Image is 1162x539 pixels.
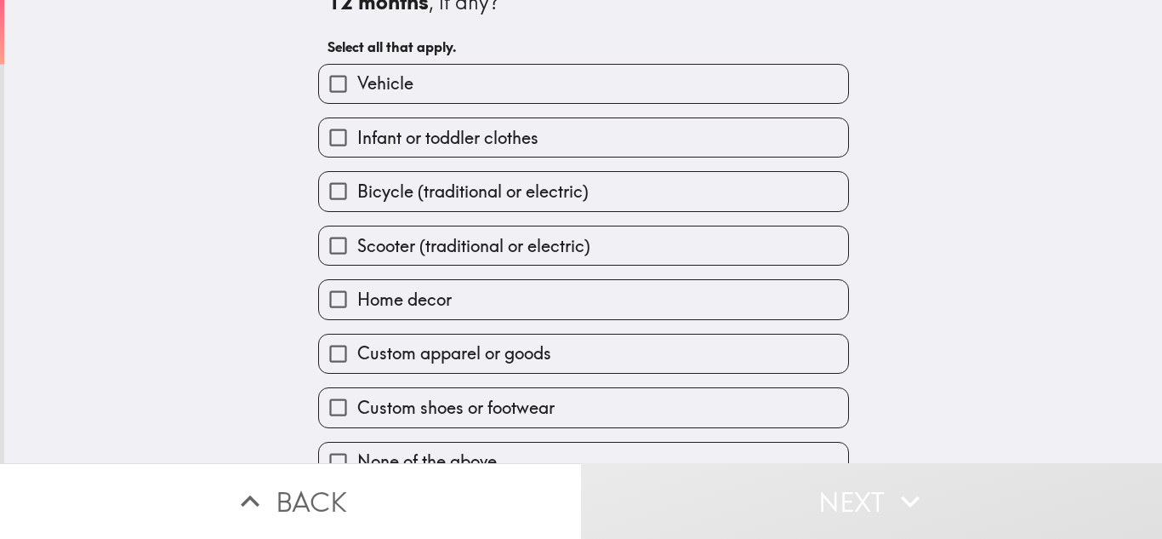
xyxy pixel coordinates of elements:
button: Next [581,463,1162,539]
button: Home decor [319,280,848,318]
span: None of the above [357,450,497,473]
span: Custom shoes or footwear [357,396,555,420]
span: Home decor [357,288,452,312]
button: None of the above [319,443,848,481]
button: Custom apparel or goods [319,335,848,373]
button: Infant or toddler clothes [319,118,848,157]
button: Scooter (traditional or electric) [319,226,848,265]
span: Bicycle (traditional or electric) [357,180,589,204]
span: Infant or toddler clothes [357,126,538,150]
span: Scooter (traditional or electric) [357,234,590,258]
button: Vehicle [319,65,848,103]
button: Bicycle (traditional or electric) [319,172,848,210]
span: Vehicle [357,72,413,95]
h6: Select all that apply. [328,37,840,56]
span: Custom apparel or goods [357,341,551,365]
button: Custom shoes or footwear [319,388,848,427]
